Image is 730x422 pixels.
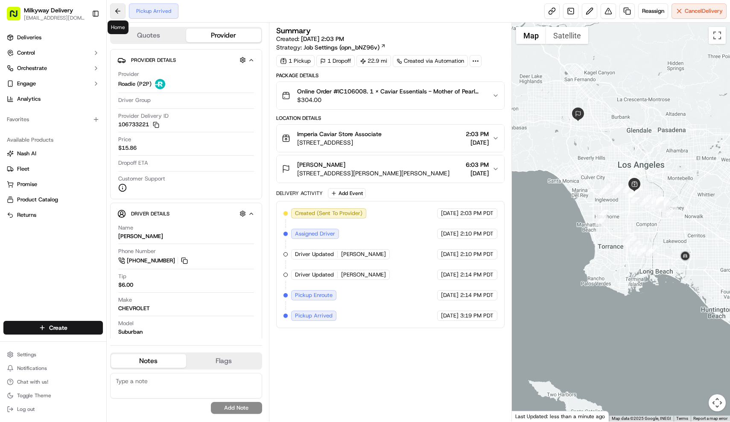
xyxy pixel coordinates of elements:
[629,186,640,197] div: 20
[514,410,542,422] a: Open this area in Google Maps (opens a new window)
[24,15,85,21] span: [EMAIL_ADDRESS][DOMAIN_NAME]
[17,365,47,372] span: Notifications
[341,271,386,279] span: [PERSON_NAME]
[7,150,99,157] a: Nash AI
[642,7,664,15] span: Reassign
[3,390,103,402] button: Toggle Theme
[645,197,656,208] div: 14
[460,271,493,279] span: 2:14 PM PDT
[295,312,333,320] span: Pickup Arrived
[328,188,366,198] button: Add Event
[466,138,489,147] span: [DATE]
[297,87,485,96] span: Online Order #IC106008. 1 x Caviar Essentials - Mother of Pearl Spoon($5.00), 1 x Bluefin Tuna Be...
[646,245,657,256] div: 31
[546,27,588,44] button: Show satellite imagery
[118,159,148,167] span: Dropoff ETA
[599,184,610,195] div: 23
[277,125,504,152] button: Imperia Caviar Store Associate[STREET_ADDRESS]2:03 PM[DATE]
[118,136,131,143] span: Price
[85,212,103,218] span: Pylon
[276,27,311,35] h3: Summary
[26,132,91,139] span: Wisdom [PERSON_NAME]
[653,197,664,208] div: 8
[393,55,468,67] a: Created via Automation
[118,305,150,312] div: CHEVROLET
[49,323,67,332] span: Create
[186,29,261,42] button: Provider
[652,198,663,209] div: 10
[108,20,128,34] div: Home
[22,55,154,64] input: Got a question? Start typing here...
[118,121,159,128] button: 106733221
[623,234,634,245] div: 26
[276,115,505,122] div: Location Details
[3,162,103,176] button: Fleet
[460,230,493,238] span: 2:10 PM PDT
[3,46,103,60] button: Control
[131,210,169,217] span: Driver Details
[612,184,623,195] div: 22
[276,35,344,43] span: Created:
[297,160,345,169] span: [PERSON_NAME]
[118,96,151,104] span: Driver Group
[3,321,103,335] button: Create
[17,392,51,399] span: Toggle Theme
[111,354,186,368] button: Notes
[304,43,386,52] a: Job Settings (opn_bNZ96v)
[341,250,386,258] span: [PERSON_NAME]
[118,175,165,183] span: Customer Support
[117,53,255,67] button: Provider Details
[638,3,668,19] button: Reassign
[117,207,255,221] button: Driver Details
[301,35,344,43] span: [DATE] 2:03 PM
[118,112,169,120] span: Provider Delivery ID
[24,6,73,15] span: Milkyway Delivery
[685,7,723,15] span: Cancel Delivery
[97,132,115,139] span: [DATE]
[17,196,58,204] span: Product Catalog
[659,201,670,212] div: 2
[466,169,489,178] span: [DATE]
[118,256,189,265] a: [PHONE_NUMBER]
[640,195,651,206] div: 15
[118,273,126,280] span: Tip
[3,178,103,191] button: Promise
[26,155,91,162] span: Wisdom [PERSON_NAME]
[441,210,458,217] span: [DATE]
[60,211,103,218] a: Powered byPylon
[38,81,140,90] div: Start new chat
[7,165,99,173] a: Fleet
[297,138,382,147] span: [STREET_ADDRESS]
[118,224,133,232] span: Name
[17,64,47,72] span: Orchestrate
[17,150,36,157] span: Nash AI
[93,155,96,162] span: •
[441,271,458,279] span: [DATE]
[17,156,24,163] img: 1736555255976-a54dd68f-1ca7-489b-9aae-adbdc363a1c4
[632,244,643,255] div: 29
[3,31,103,44] a: Deliveries
[17,211,36,219] span: Returns
[297,96,485,104] span: $304.00
[297,130,382,138] span: Imperia Caviar Store Associate
[93,132,96,139] span: •
[17,34,41,41] span: Deliveries
[651,198,663,209] div: 12
[17,351,36,358] span: Settings
[38,90,117,97] div: We're available if you need us!
[3,208,103,222] button: Returns
[3,362,103,374] button: Notifications
[652,196,663,207] div: 9
[295,210,362,217] span: Created (Sent To Provider)
[295,291,333,299] span: Pickup Enroute
[118,296,132,304] span: Make
[111,29,186,42] button: Quotes
[17,80,36,87] span: Engage
[316,55,355,67] div: 1 Dropoff
[441,291,458,299] span: [DATE]
[118,328,143,336] div: Suburban
[118,281,133,289] div: $6.00
[277,82,504,109] button: Online Order #IC106008. 1 x Caviar Essentials - Mother of Pearl Spoon($5.00), 1 x Bluefin Tuna Be...
[17,49,35,57] span: Control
